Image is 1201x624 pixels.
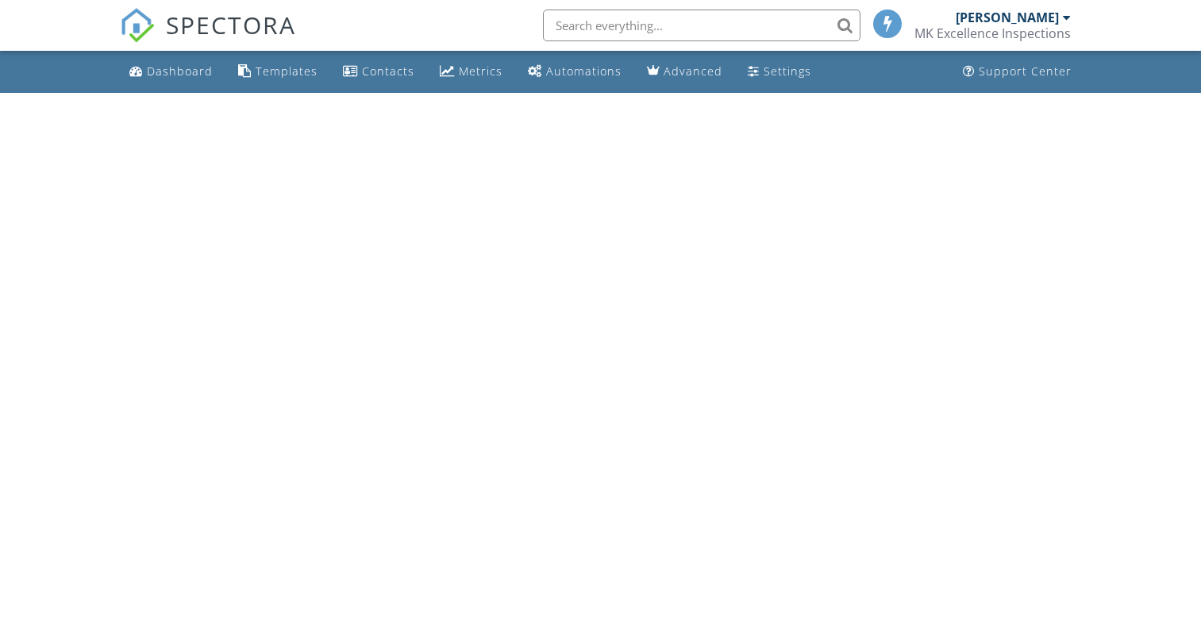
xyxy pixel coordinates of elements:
[120,21,296,55] a: SPECTORA
[914,25,1071,41] div: MK Excellence Inspections
[741,57,818,87] a: Settings
[147,64,213,79] div: Dashboard
[232,57,324,87] a: Templates
[120,8,155,43] img: The Best Home Inspection Software - Spectora
[433,57,509,87] a: Metrics
[979,64,1072,79] div: Support Center
[337,57,421,87] a: Contacts
[957,57,1078,87] a: Support Center
[166,8,296,41] span: SPECTORA
[641,57,729,87] a: Advanced
[459,64,502,79] div: Metrics
[546,64,622,79] div: Automations
[123,57,219,87] a: Dashboard
[956,10,1059,25] div: [PERSON_NAME]
[543,10,860,41] input: Search everything...
[522,57,628,87] a: Automations (Basic)
[256,64,318,79] div: Templates
[764,64,811,79] div: Settings
[362,64,414,79] div: Contacts
[664,64,722,79] div: Advanced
